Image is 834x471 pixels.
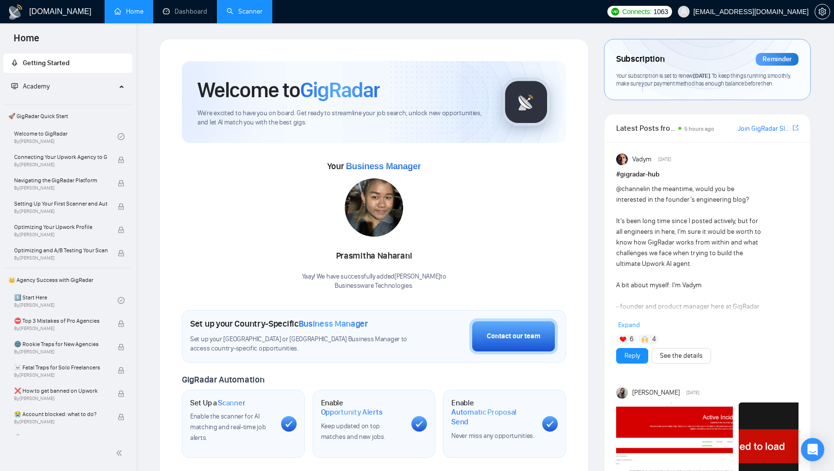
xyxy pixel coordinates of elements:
span: ⛔ Top 3 Mistakes of Pro Agencies [14,316,107,326]
span: Keep updated on top matches and new jobs. [321,422,386,441]
span: Business Manager [299,318,368,329]
span: By [PERSON_NAME] [14,326,107,331]
span: Automatic Proposal Send [451,407,534,426]
a: setting [815,8,830,16]
span: rocket [11,59,18,66]
span: [DATE] [658,155,671,164]
span: lock [118,414,124,420]
span: Academy [11,82,50,90]
div: Contact our team [487,331,540,342]
span: Connects: [622,6,651,17]
span: By [PERSON_NAME] [14,255,107,261]
img: logo [8,4,23,20]
span: Expand [618,321,640,329]
div: Reminder [756,53,799,66]
span: double-left [116,448,125,458]
span: 🚀 GigRadar Quick Start [4,106,131,126]
button: Reply [616,348,648,364]
h1: # gigradar-hub [616,169,799,180]
span: 👑 Agency Success with GigRadar [4,270,131,290]
span: By [PERSON_NAME] [14,162,107,168]
span: By [PERSON_NAME] [14,372,107,378]
span: ☠️ Fatal Traps for Solo Freelancers [14,363,107,372]
span: Your [327,161,421,172]
h1: Set Up a [190,398,245,408]
span: Set up your [GEOGRAPHIC_DATA] or [GEOGRAPHIC_DATA] Business Manager to access country-specific op... [190,335,411,353]
button: setting [815,4,830,19]
img: 1712134098191-WhatsApp%20Image%202024-04-03%20at%2016.46.11.jpeg [345,178,403,237]
img: gigradar-logo.png [502,78,550,126]
span: lock [118,367,124,374]
span: fund-projection-screen [11,83,18,89]
span: lock [118,320,124,327]
span: lock [118,180,124,187]
div: Prasmitha Naharani [302,248,446,264]
span: setting [815,8,830,16]
a: searchScanner [227,7,263,16]
span: By [PERSON_NAME] [14,209,107,214]
span: We're excited to have you on board. Get ready to streamline your job search, unlock new opportuni... [197,109,486,127]
li: Getting Started [3,53,132,73]
span: By [PERSON_NAME] [14,419,107,425]
a: Welcome to GigRadarBy[PERSON_NAME] [14,126,118,147]
span: 6 [630,334,634,344]
span: Vadym [632,154,652,165]
div: Yaay! We have successfully added [PERSON_NAME] to [302,272,446,291]
button: Contact our team [469,318,558,354]
span: check-circle [118,297,124,304]
span: By [PERSON_NAME] [14,185,107,191]
img: Vadym [616,154,628,165]
span: 1063 [654,6,668,17]
span: [DATE] [693,72,710,79]
span: Never miss any opportunities. [451,432,534,440]
span: GigRadar Automation [182,374,264,385]
h1: Enable [451,398,534,427]
span: check-circle [118,133,124,140]
a: homeHome [114,7,143,16]
span: 🌚 Rookie Traps for New Agencies [14,339,107,349]
span: @channel [616,185,645,193]
a: dashboardDashboard [163,7,207,16]
span: GigRadar [300,77,380,103]
h1: Set up your Country-Specific [190,318,368,329]
span: lock [118,157,124,163]
span: Subscription [616,51,664,68]
span: Opportunity Alerts [321,407,383,417]
span: 🔓 Unblocked cases: review [14,433,107,442]
a: Join GigRadar Slack Community [738,123,791,134]
span: lock [118,203,124,210]
span: Scanner [218,398,245,408]
span: Latest Posts from the GigRadar Community [616,122,675,134]
button: See the details [652,348,711,364]
div: Open Intercom Messenger [801,438,824,461]
span: 4 [652,334,656,344]
img: upwork-logo.png [611,8,619,16]
span: Setting Up Your First Scanner and Auto-Bidder [14,199,107,209]
p: Businessware Technologies . [302,281,446,291]
h1: Welcome to [197,77,380,103]
a: 1️⃣ Start HereBy[PERSON_NAME] [14,290,118,311]
span: Your subscription is set to renew . To keep things running smoothly, make sure your payment metho... [616,72,791,87]
span: Business Manager [346,161,421,171]
span: 😭 Account blocked: what to do? [14,409,107,419]
span: Optimizing and A/B Testing Your Scanner for Better Results [14,245,107,255]
span: [PERSON_NAME] [632,387,680,398]
img: ❤️ [620,336,626,343]
h1: Enable [321,398,404,417]
img: Mariia Heshka [616,387,628,399]
span: 5 hours ago [684,125,714,132]
span: ❌ How to get banned on Upwork [14,386,107,396]
span: Academy [23,82,50,90]
span: Optimizing Your Upwork Profile [14,222,107,232]
span: user [680,8,687,15]
span: lock [118,390,124,397]
span: By [PERSON_NAME] [14,349,107,355]
a: See the details [660,350,703,361]
span: [DATE] [686,388,699,397]
span: Getting Started [23,59,70,67]
span: lock [118,227,124,233]
img: 🙌 [641,336,648,343]
span: Navigating the GigRadar Platform [14,175,107,185]
span: lock [118,344,124,350]
a: Reply [624,350,640,361]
